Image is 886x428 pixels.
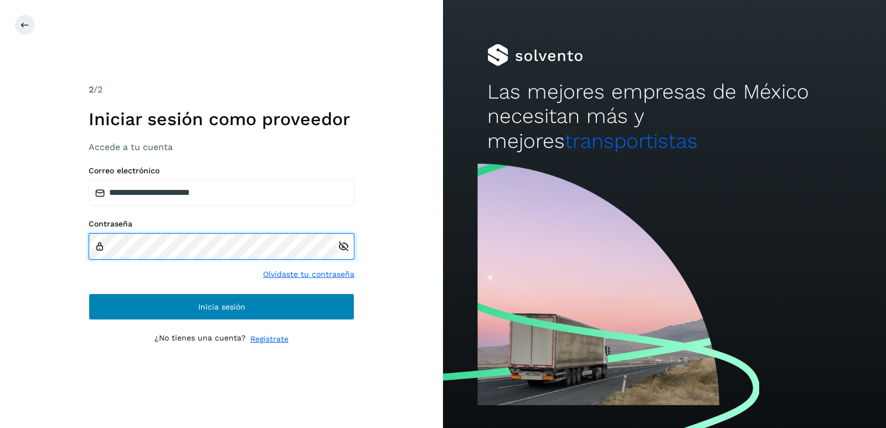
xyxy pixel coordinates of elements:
div: /2 [89,83,354,96]
span: 2 [89,84,94,95]
h3: Accede a tu cuenta [89,142,354,152]
button: Inicia sesión [89,293,354,320]
label: Contraseña [89,219,354,229]
label: Correo electrónico [89,166,354,176]
h2: Las mejores empresas de México necesitan más y mejores [487,80,842,153]
span: Inicia sesión [198,303,245,311]
p: ¿No tienes una cuenta? [154,333,246,345]
a: Regístrate [250,333,289,345]
a: Olvidaste tu contraseña [263,269,354,280]
span: transportistas [565,129,698,153]
h1: Iniciar sesión como proveedor [89,109,354,130]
